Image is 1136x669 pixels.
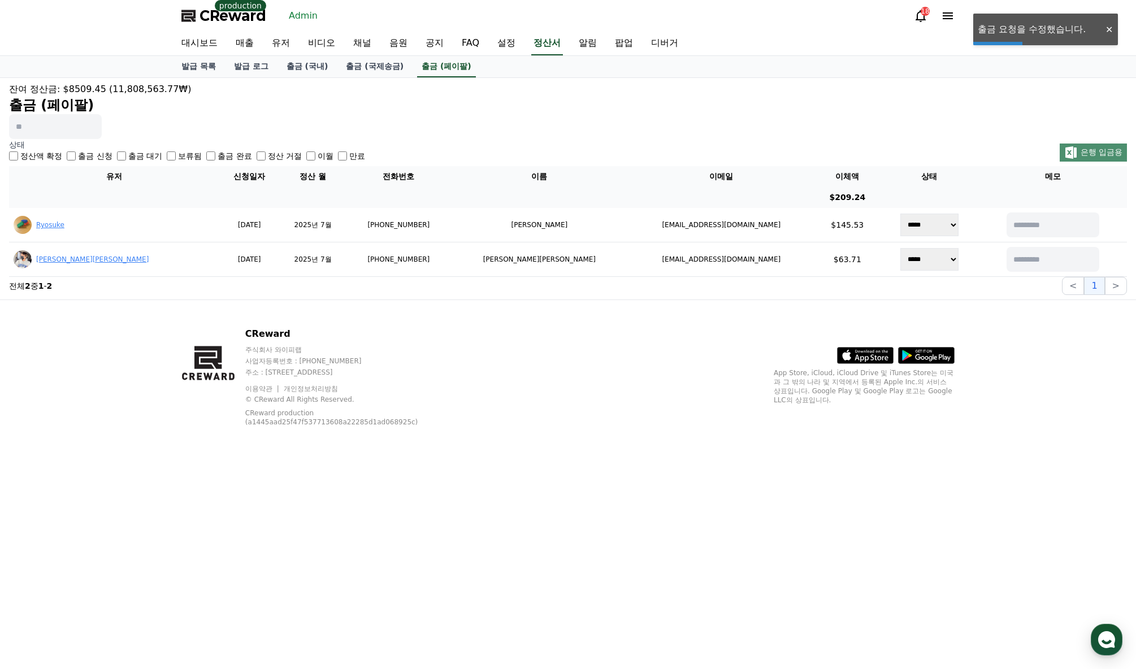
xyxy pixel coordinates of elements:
img: ACg8ocKhW7DOSSxXEahyzMVGynu3e6j2-ZuN91Drsi2gr1YUW94qyoz8=s96-c [14,250,32,268]
label: 정산액 확정 [20,150,62,162]
td: [PHONE_NUMBER] [346,242,450,277]
label: 출금 신청 [78,150,112,162]
p: CReward production (a1445aad25f47f537713608a22285d1ad068925c) [245,409,426,427]
button: < [1062,277,1084,295]
button: 은행 입금용 [1060,144,1127,162]
a: 공지 [417,32,453,55]
a: FAQ [453,32,488,55]
strong: 1 [38,281,44,290]
td: [PERSON_NAME][PERSON_NAME] [450,242,628,277]
th: 신청일자 [220,166,279,187]
a: 정산서 [531,32,563,55]
a: 출금 (국내) [278,56,337,77]
td: [PHONE_NUMBER] [346,208,450,242]
a: 발급 목록 [172,56,225,77]
a: 대시보드 [172,32,227,55]
th: 유저 [9,166,220,187]
p: $63.71 [819,254,875,265]
p: CReward [245,327,444,341]
th: 상태 [881,166,979,187]
button: 1 [1084,277,1104,295]
th: 정산 월 [279,166,347,187]
td: [DATE] [220,242,279,277]
strong: 2 [25,281,31,290]
p: $209.24 [819,192,875,203]
td: [EMAIL_ADDRESS][DOMAIN_NAME] [628,208,815,242]
a: 출금 (페이팔) [417,56,476,77]
span: 설정 [175,375,188,384]
th: 이체액 [814,166,880,187]
a: 알림 [570,32,606,55]
a: 출금 (국제송금) [337,56,413,77]
a: 채널 [344,32,380,55]
td: [EMAIL_ADDRESS][DOMAIN_NAME] [628,242,815,277]
p: 상태 [9,139,365,150]
label: 만료 [349,150,365,162]
a: 음원 [380,32,417,55]
h2: 출금 (페이팔) [9,96,1127,114]
a: 설정 [488,32,524,55]
a: 개인정보처리방침 [284,385,338,393]
a: 대화 [75,358,146,386]
p: 전체 중 - [9,280,52,292]
p: © CReward All Rights Reserved. [245,395,444,404]
label: 출금 대기 [128,150,162,162]
a: 이용약관 [245,385,281,393]
label: 보류됨 [178,150,202,162]
div: 18 [921,7,930,16]
a: 홈 [3,358,75,386]
a: 유저 [263,32,299,55]
p: 주식회사 와이피랩 [245,345,444,354]
span: CReward [200,7,266,25]
span: 홈 [36,375,42,384]
strong: 2 [47,281,53,290]
a: Admin [284,7,322,25]
p: $145.53 [819,219,875,231]
p: 주소 : [STREET_ADDRESS] [245,368,444,377]
a: [PERSON_NAME][PERSON_NAME] [36,255,149,263]
label: 출금 완료 [218,150,252,162]
span: 잔여 정산금: [9,84,60,94]
a: Ryosuke [36,221,64,229]
a: 발급 로그 [225,56,278,77]
th: 전화번호 [346,166,450,187]
button: > [1105,277,1127,295]
img: ACg8ocJBSWUzISImE7OvpwOV3wDR3KIxkwvZw5CqPKkpuHfem4WMCk0=s96-c [14,216,32,234]
p: App Store, iCloud, iCloud Drive 및 iTunes Store는 미국과 그 밖의 나라 및 지역에서 등록된 Apple Inc.의 서비스 상표입니다. Goo... [774,368,955,405]
td: 2025년 7월 [279,208,347,242]
span: $8509.45 (11,808,563.77₩) [63,84,192,94]
a: 설정 [146,358,217,386]
span: 대화 [103,376,117,385]
label: 이월 [318,150,333,162]
td: 2025년 7월 [279,242,347,277]
td: [DATE] [220,208,279,242]
a: 18 [914,9,927,23]
p: 사업자등록번호 : [PHONE_NUMBER] [245,357,444,366]
a: 팝업 [606,32,642,55]
a: 디버거 [642,32,687,55]
span: 은행 입금용 [1081,147,1122,157]
th: 이름 [450,166,628,187]
th: 이메일 [628,166,815,187]
td: [PERSON_NAME] [450,208,628,242]
a: 비디오 [299,32,344,55]
th: 메모 [978,166,1127,187]
a: 매출 [227,32,263,55]
label: 정산 거절 [268,150,302,162]
a: CReward [181,7,266,25]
